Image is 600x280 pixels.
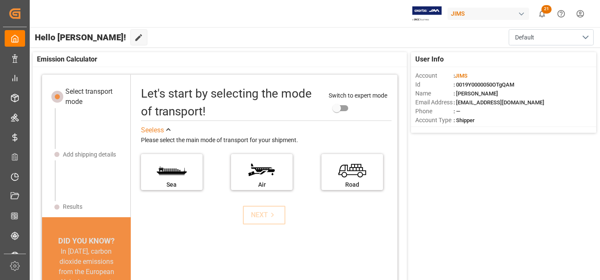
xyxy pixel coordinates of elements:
div: Please select the main mode of transport for your shipment. [141,135,392,146]
div: Air [235,180,288,189]
span: Email Address [415,98,454,107]
img: Exertis%20JAM%20-%20Email%20Logo.jpg_1722504956.jpg [412,6,442,21]
button: JIMS [448,6,532,22]
div: NEXT [251,210,277,220]
span: Account [415,71,454,80]
span: Id [415,80,454,89]
div: Results [63,202,82,211]
span: Switch to expert mode [329,92,387,99]
span: Account Type [415,116,454,125]
div: JIMS [448,8,529,20]
span: : 0019Y0000050OTgQAM [454,81,514,88]
button: NEXT [243,206,285,224]
span: 21 [541,5,552,14]
span: Emission Calculator [37,54,97,64]
div: Sea [145,180,198,189]
span: : Shipper [454,117,475,123]
span: : — [454,108,460,115]
span: : [PERSON_NAME] [454,90,498,97]
span: : [EMAIL_ADDRESS][DOMAIN_NAME] [454,99,544,106]
div: Let's start by selecting the mode of transport! [141,85,320,120]
button: show 21 new notifications [532,4,552,23]
button: Help Center [552,4,571,23]
span: Name [415,89,454,98]
span: JIMS [455,73,468,79]
div: See less [141,125,164,135]
span: Default [515,33,534,42]
span: User Info [415,54,444,64]
div: Select transport mode [65,87,124,107]
div: DID YOU KNOW? [42,235,131,246]
button: open menu [509,29,594,45]
span: : [454,73,468,79]
div: Road [326,180,379,189]
span: Phone [415,107,454,116]
span: Hello [PERSON_NAME]! [35,29,126,45]
div: Add shipping details [63,150,116,159]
